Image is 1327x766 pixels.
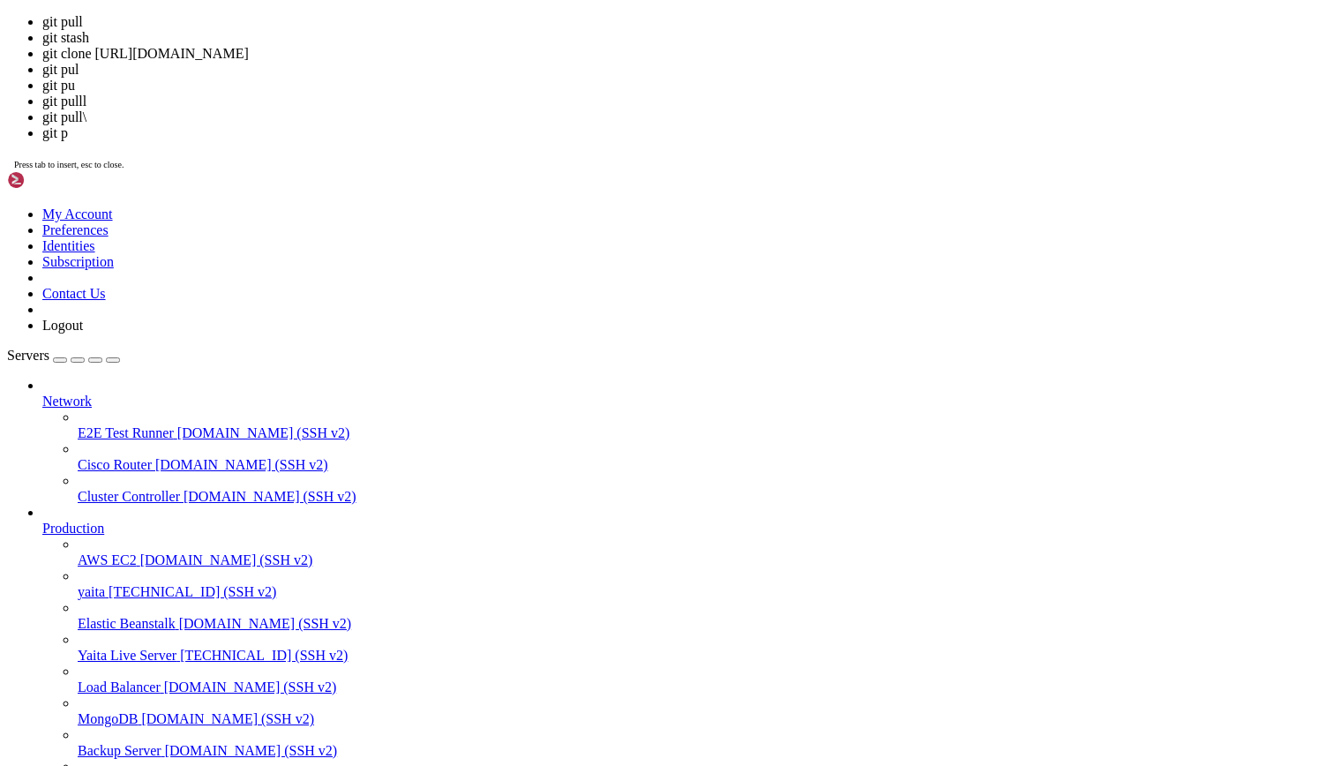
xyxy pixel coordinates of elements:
li: Cluster Controller [DOMAIN_NAME] (SSH v2) [78,473,1320,505]
span: [DOMAIN_NAME] (SSH v2) [177,425,350,440]
li: git stash [42,30,1320,46]
span: Production [42,521,104,536]
li: Network [42,378,1320,505]
x-row: docker-compose.monitoring.yml [DOMAIN_NAME] [7,517,1097,532]
span: user-service [727,457,812,471]
a: Network [42,394,1320,409]
x-row: To see these additional updates run: apt list --upgradable [7,277,1097,292]
span: analytics-service [7,532,127,546]
span: Yaita Live Server [78,648,176,663]
span: docs [247,532,275,546]
x-row: NATIVE_MONITORING_SETUP.md [DOMAIN_NAME] yaita-backend.conf [7,487,1097,502]
span: payment-service [325,487,431,501]
li: Yaita Live Server [TECHNICAL_ID] (SSH v2) [78,632,1320,664]
x-row: * Support: [URL][DOMAIN_NAME] [7,67,1097,82]
li: AWS EC2 [DOMAIN_NAME] (SSH v2) [78,537,1320,568]
span: Cisco Router [78,457,152,472]
a: Identities [42,238,95,253]
a: Subscription [42,254,114,269]
a: My Account [42,207,113,222]
span: [DOMAIN_NAME] (SSH v2) [141,711,314,726]
span: [TECHNICAL_ID] (SSH v2) [109,584,276,599]
img: Shellngn [7,171,109,189]
x-row: Last login: [DATE] from [TECHNICAL_ID] [7,367,1097,382]
span: location-service [466,532,579,546]
span: yaita [78,584,105,599]
x-row: * Documentation: [URL][DOMAIN_NAME] [7,37,1097,52]
x-row: Swap usage: 0% [7,172,1097,187]
x-row: Enable ESM Apps to receive additional future security updates. [7,307,1097,322]
span: Servers [7,348,49,363]
span: driver-assignment-service [360,442,536,456]
div: (59, 37) [446,562,453,577]
a: yaita [TECHNICAL_ID] (SSH v2) [78,584,1320,600]
span: [DOMAIN_NAME] (SSH v2) [179,616,352,631]
span: [DOMAIN_NAME] (SSH v2) [184,489,356,504]
x-row: bash: ./[DOMAIN_NAME]: No such file or directory [7,397,1097,412]
span: [DOMAIN_NAME] (SSH v2) [155,457,328,472]
span: api-gateway [141,442,219,456]
span: [DOMAIN_NAME] (SSH v2) [140,552,313,567]
x-row: Welcome to Ubuntu 24.04.3 LTS (GNU/Linux 6.14.0-1014-aws x86_64) [7,7,1097,22]
span: laravel_legacy [339,502,438,516]
x-row: : $ bash ./[DOMAIN_NAME] menu [7,382,1097,397]
a: Logout [42,318,83,333]
li: git p [42,125,1320,141]
x-row: DATABASE_MAPPING.md [7,442,1097,457]
x-row: Usage of /: 53.8% of 28.02GB Users logged in: 0 [7,142,1097,157]
a: Preferences [42,222,109,237]
a: Production [42,521,1320,537]
span: deploy [191,487,233,501]
span: yaita-common [685,502,769,516]
x-row: See [URL][DOMAIN_NAME] or run: sudo pro status [7,322,1097,337]
x-row: : $ cd live-docs/ [7,547,1097,562]
span: [DOMAIN_NAME] [706,442,798,456]
a: Servers [7,348,120,363]
span: Network [42,394,92,409]
span: MongoDB [78,711,138,726]
li: git pull\ [42,109,1320,125]
span: notification-service [572,457,713,471]
span: ubuntu@ip-172-31-91-17 [7,562,162,576]
x-row: PRODUCTION_SETUP.md [DOMAIN_NAME] [7,502,1097,517]
span: [TECHNICAL_ID] (SSH v2) [180,648,348,663]
li: E2E Test Runner [DOMAIN_NAME] (SSH v2) [78,409,1320,441]
span: order-service [529,472,621,486]
span: Load Balancer [78,680,161,695]
span: E2E Test Runner [78,425,174,440]
li: Backup Server [DOMAIN_NAME] (SSH v2) [78,727,1320,759]
span: Press tab to insert, esc to close. [14,160,124,169]
span: ] [7,517,14,531]
span: yaita-order-logs-2025-10-04.txt [374,517,593,531]
span: ubuntu@ip-172-31-91-17 [7,547,162,561]
li: Elastic Beanstalk [DOMAIN_NAME] (SSH v2) [78,600,1320,632]
span: AWS EC2 [78,552,137,567]
a: MongoDB [DOMAIN_NAME] (SSH v2) [78,711,1320,727]
span: monitoring [551,442,621,456]
span: ubuntu@ip-172-31-91-17 [7,382,162,396]
span: [DOMAIN_NAME] (SSH v2) [165,743,338,758]
li: Cisco Router [DOMAIN_NAME] (SSH v2) [78,441,1320,473]
a: AWS EC2 [DOMAIN_NAME] (SSH v2) [78,552,1320,568]
x-row: * Management: [URL][DOMAIN_NAME] [7,52,1097,67]
x-row: 2 of these updates are standard security updates. [7,262,1097,277]
span: ~/yaita-core-backend [169,427,311,441]
span: live-docs [219,517,282,531]
x-row: EXCEPTION_REFACTORING_SUMMARY.md [DOMAIN_NAME] yaita-backend-domains.conf [7,472,1097,487]
li: git pulll [42,94,1320,109]
li: git pull [42,14,1320,30]
a: Cluster Controller [DOMAIN_NAME] (SSH v2) [78,489,1320,505]
a: Backup Server [DOMAIN_NAME] (SSH v2) [78,743,1320,759]
span: [DOMAIN_NAME] (SSH v2) [164,680,337,695]
span: ~ [169,412,176,426]
x-row: : $ git [7,562,1097,577]
span: Cluster Controller [78,489,180,504]
a: E2E Test Runner [DOMAIN_NAME] (SSH v2) [78,425,1320,441]
li: git pul [42,62,1320,78]
x-row: Expanded Security Maintenance for Applications is not enabled. [7,217,1097,232]
a: Load Balancer [DOMAIN_NAME] (SSH v2) [78,680,1320,695]
x-row: : $ cd yaita-core-backend [7,412,1097,427]
span: ubuntu@ip-172-31-91-17 [7,427,162,441]
x-row: System load: 0.0 Processes: 137 [7,127,1097,142]
li: git pu [42,78,1320,94]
